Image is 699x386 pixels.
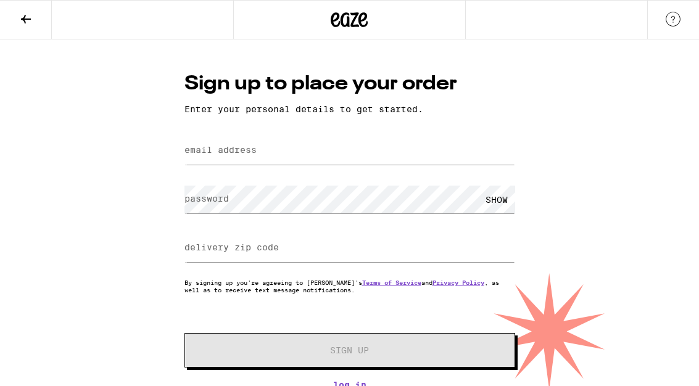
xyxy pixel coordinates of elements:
p: By signing up you're agreeing to [PERSON_NAME]'s and , as well as to receive text message notific... [184,279,515,294]
label: delivery zip code [184,242,279,252]
span: Sign Up [330,346,369,355]
input: email address [184,137,515,165]
label: password [184,194,229,203]
p: Enter your personal details to get started. [184,104,515,114]
label: email address [184,145,257,155]
button: Sign Up [184,333,515,368]
input: delivery zip code [184,234,515,262]
a: Privacy Policy [432,279,484,286]
h1: Sign up to place your order [184,70,515,98]
div: SHOW [478,186,515,213]
a: Terms of Service [362,279,421,286]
